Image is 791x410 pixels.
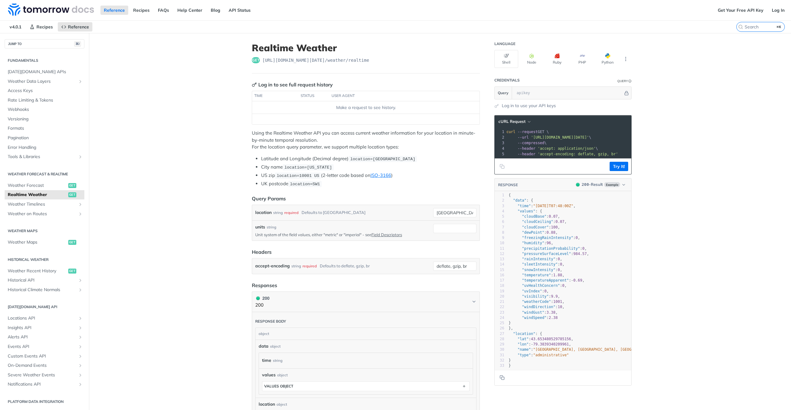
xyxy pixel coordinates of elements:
[495,151,505,157] div: 5
[8,268,67,274] span: Weather Recent History
[547,310,556,315] span: 3.38
[522,299,551,304] span: "weatherCode"
[509,246,587,251] span: : ,
[495,214,504,219] div: 5
[562,283,564,288] span: 0
[5,228,84,234] h2: Weather Maps
[573,182,628,188] button: 200200-ResultExample
[604,182,620,187] span: Example
[596,50,620,68] button: Python
[509,310,558,315] span: : ,
[130,6,153,15] a: Recipes
[5,238,84,247] a: Weather Mapsget
[8,362,76,369] span: On-Demand Events
[5,370,84,380] a: Severe Weather EventsShow subpages for Severe Weather Events
[5,323,84,333] a: Insights APIShow subpages for Insights API
[5,124,84,133] a: Formats
[256,328,475,340] div: object
[549,316,558,320] span: 2.38
[582,182,589,187] span: 200
[558,257,560,261] span: 0
[506,146,598,151] span: \
[78,382,83,387] button: Show subpages for Notifications API
[255,319,286,324] div: Response body
[522,305,555,309] span: "windDirection"
[5,314,84,323] a: Locations APIShow subpages for Locations API
[522,262,558,266] span: "sleetIntensity"
[78,202,83,207] button: Show subpages for Weather Timelines
[5,105,84,114] a: Webhooks
[262,57,369,63] span: https://api.tomorrow.io/v4/weather/realtime
[6,22,25,31] span: v4.0.1
[495,129,505,135] div: 1
[252,248,272,256] div: Headers
[518,337,529,341] span: "lat"
[68,192,76,197] span: get
[5,96,84,105] a: Rate Limiting & Tokens
[775,24,783,30] kbd: ⌘K
[509,321,511,325] span: }
[495,140,505,146] div: 3
[8,211,76,217] span: Weather on Routes
[576,236,578,240] span: 0
[495,262,504,267] div: 14
[5,380,84,389] a: Notifications APIShow subpages for Notifications API
[495,198,504,203] div: 2
[495,320,504,326] div: 25
[329,91,467,101] th: user agent
[518,135,529,140] span: --url
[255,302,269,309] p: 200
[582,182,603,188] div: - Result
[264,384,293,388] div: values object
[259,343,269,349] span: data
[252,91,298,101] th: time
[738,24,743,29] svg: Search
[514,87,623,99] input: apikey
[506,130,515,134] span: curl
[533,347,745,352] span: "[GEOGRAPHIC_DATA], [GEOGRAPHIC_DATA], [GEOGRAPHIC_DATA], [GEOGRAPHIC_DATA], [GEOGRAPHIC_DATA]"
[8,97,83,103] span: Rate Limiting & Tokens
[509,209,542,213] span: : {
[509,262,565,266] span: : ,
[371,232,402,237] a: Field Descriptors
[5,304,84,310] h2: [DATE][DOMAIN_NAME] API
[8,353,76,359] span: Custom Events API
[5,361,84,370] a: On-Demand EventsShow subpages for On-Demand Events
[533,342,569,346] span: 79.3839340209961
[531,135,589,140] span: '[URL][DOMAIN_NAME][DATE]'
[78,287,83,292] button: Show subpages for Historical Climate Normals
[495,241,504,246] div: 10
[8,325,76,331] span: Insights API
[506,130,549,134] span: GET \
[255,232,431,237] p: Unit system of the field values, either "metric" or "imperial" - see
[284,208,298,217] div: required
[509,273,565,277] span: : ,
[68,269,76,274] span: get
[509,225,560,229] span: : ,
[261,172,480,179] li: US zip (2-letter code based on )
[522,289,542,293] span: "uvIndex"
[5,152,84,161] a: Tools & LibrariesShow subpages for Tools & Libraries
[495,326,504,331] div: 26
[8,381,76,387] span: Notifications API
[509,342,571,346] span: : ,
[58,22,92,31] a: Reference
[573,278,582,282] span: 0.69
[8,315,76,321] span: Locations API
[509,316,558,320] span: :
[513,332,535,336] span: "location"
[78,354,83,359] button: Show subpages for Custom Events API
[8,135,83,141] span: Pagination
[74,41,81,47] span: ⌘/
[522,283,560,288] span: "uvHealthConcern"
[8,239,67,245] span: Weather Maps
[522,241,544,245] span: "humidity"
[5,86,84,95] a: Access Keys
[8,78,76,85] span: Weather Data Layers
[495,299,504,304] div: 21
[610,162,628,171] button: Try It!
[495,225,504,230] div: 7
[522,278,569,282] span: "temperatureApparent"
[495,135,505,140] div: 2
[623,90,630,96] button: Hide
